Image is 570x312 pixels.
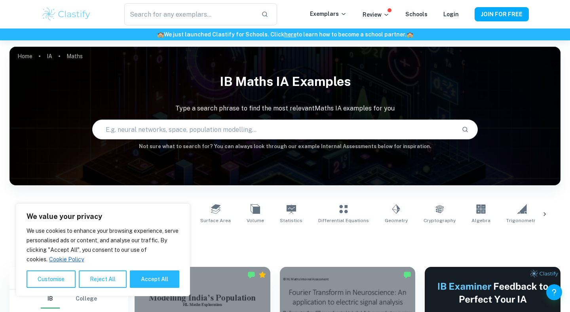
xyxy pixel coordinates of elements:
button: College [76,289,97,308]
p: Type a search phrase to find the most relevant Maths IA examples for you [9,104,560,113]
h6: Filter exemplars [9,267,128,289]
button: Search [458,123,472,136]
button: Help and Feedback [546,284,562,300]
span: 🏫 [157,31,164,38]
a: Cookie Policy [49,256,84,263]
div: Filter type choice [41,289,97,308]
p: We value your privacy [27,212,179,221]
span: Cryptography [424,217,456,224]
span: 🏫 [407,31,413,38]
h1: IB Maths IA examples [9,69,560,94]
h1: All Maths IA Examples [37,234,533,248]
h6: We just launched Clastify for Schools. Click to learn how to become a school partner. [2,30,568,39]
p: We use cookies to enhance your browsing experience, serve personalised ads or content, and analys... [27,226,179,264]
input: E.g. neural networks, space, population modelling... [93,118,455,141]
p: Review [363,10,389,19]
p: Maths [66,52,83,61]
a: Home [17,51,32,62]
button: Accept All [130,270,179,288]
a: IA [47,51,52,62]
span: Surface Area [200,217,231,224]
a: here [284,31,296,38]
span: Geometry [385,217,408,224]
span: Statistics [280,217,302,224]
img: Marked [403,271,411,279]
img: Clastify logo [41,6,91,22]
a: Schools [405,11,427,17]
span: Trigonometry [506,217,538,224]
div: We value your privacy [16,204,190,296]
span: Volume [247,217,264,224]
button: JOIN FOR FREE [475,7,529,21]
button: Reject All [79,270,127,288]
span: Differential Equations [318,217,369,224]
h6: Not sure what to search for? You can always look through our example Internal Assessments below f... [9,143,560,150]
p: Exemplars [310,10,347,18]
div: Premium [258,271,266,279]
a: Login [443,11,459,17]
button: IB [41,289,60,308]
button: Customise [27,270,76,288]
input: Search for any exemplars... [124,3,255,25]
span: Algebra [471,217,490,224]
img: Marked [247,271,255,279]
